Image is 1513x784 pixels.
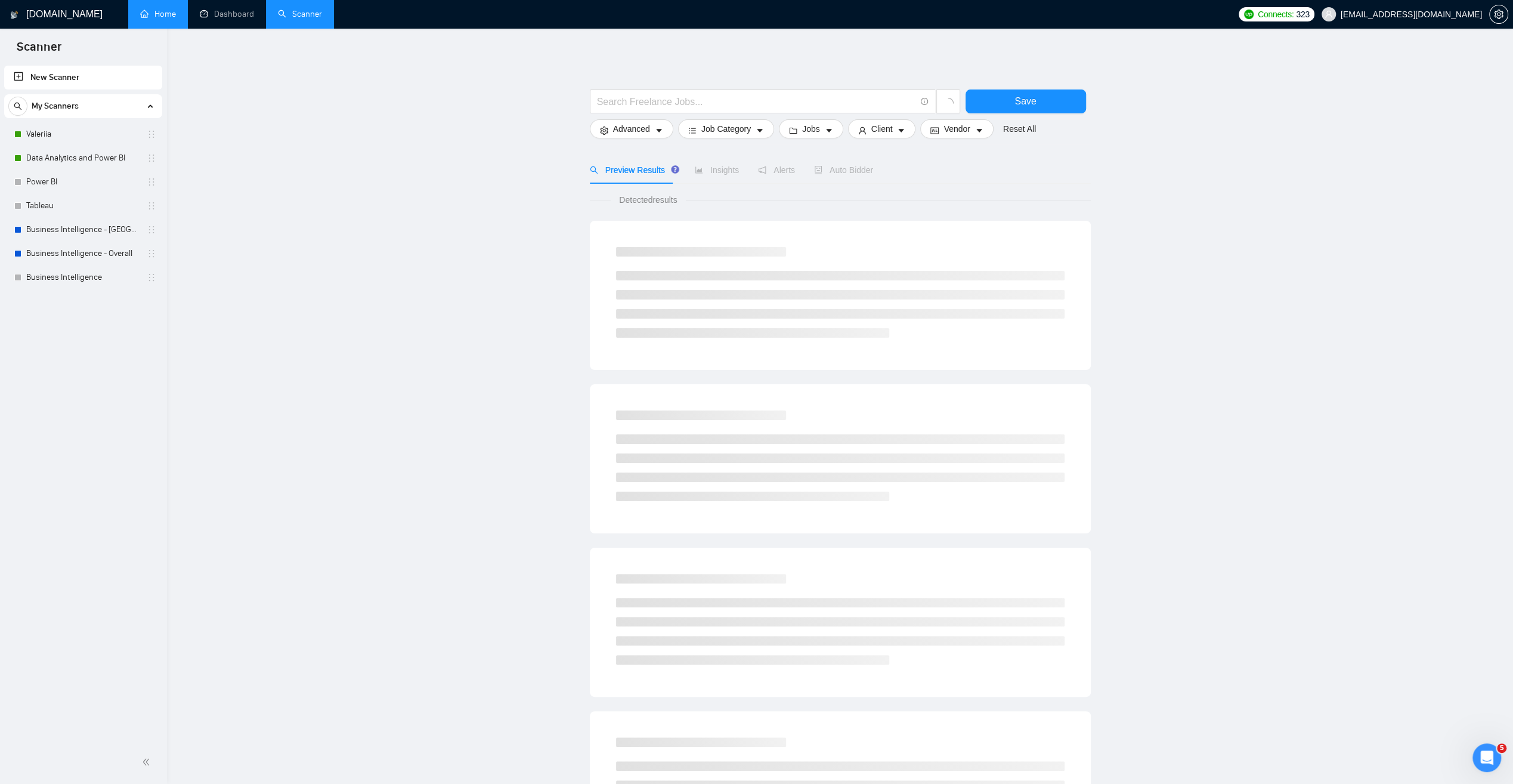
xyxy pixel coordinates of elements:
[975,126,983,135] span: caret-down
[613,122,650,135] span: Advanced
[26,170,140,194] a: Power BI
[814,165,873,175] span: Auto Bidder
[32,94,79,118] span: My Scanners
[140,9,176,19] a: homeHome
[1490,10,1508,19] span: setting
[848,119,916,138] button: userClientcaret-down
[695,165,739,175] span: Insights
[26,122,140,146] a: Valeriia
[897,126,905,135] span: caret-down
[611,193,685,206] span: Detected results
[930,126,939,135] span: idcard
[147,129,156,139] span: holder
[590,119,673,138] button: settingAdvancedcaret-down
[966,89,1086,113] button: Save
[597,94,915,109] input: Search Freelance Jobs...
[4,66,162,89] li: New Scanner
[920,119,993,138] button: idcardVendorcaret-down
[943,122,970,135] span: Vendor
[26,146,140,170] a: Data Analytics and Power BI
[600,126,608,135] span: setting
[278,9,322,19] a: searchScanner
[670,164,680,175] div: Tooltip anchor
[200,9,254,19] a: dashboardDashboard
[943,98,954,109] span: loading
[26,218,140,242] a: Business Intelligence - [GEOGRAPHIC_DATA]
[147,153,156,163] span: holder
[26,242,140,266] a: Business Intelligence - Overall
[779,119,843,138] button: folderJobscaret-down
[147,201,156,211] span: holder
[1244,10,1254,19] img: upwork-logo.png
[701,122,751,135] span: Job Category
[1489,5,1508,24] button: setting
[10,5,18,24] img: logo
[758,166,766,174] span: notification
[858,126,867,135] span: user
[4,94,162,289] li: My Scanners
[147,273,156,282] span: holder
[688,126,697,135] span: bars
[1497,743,1506,753] span: 5
[678,119,774,138] button: barsJob Categorycaret-down
[756,126,764,135] span: caret-down
[147,177,156,187] span: holder
[871,122,893,135] span: Client
[14,66,153,89] a: New Scanner
[26,194,140,218] a: Tableau
[1472,743,1501,772] iframe: Intercom live chat
[142,756,154,768] span: double-left
[1014,94,1036,109] span: Save
[7,38,71,63] span: Scanner
[590,165,676,175] span: Preview Results
[8,97,27,116] button: search
[590,166,598,174] span: search
[147,249,156,258] span: holder
[921,98,929,106] span: info-circle
[1258,8,1294,21] span: Connects:
[1325,10,1333,18] span: user
[802,122,820,135] span: Jobs
[655,126,663,135] span: caret-down
[1003,122,1036,135] a: Reset All
[1296,8,1309,21] span: 323
[26,266,140,289] a: Business Intelligence
[147,225,156,234] span: holder
[825,126,833,135] span: caret-down
[9,102,27,110] span: search
[1489,10,1508,19] a: setting
[695,166,703,174] span: area-chart
[758,165,795,175] span: Alerts
[789,126,797,135] span: folder
[814,166,822,174] span: robot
